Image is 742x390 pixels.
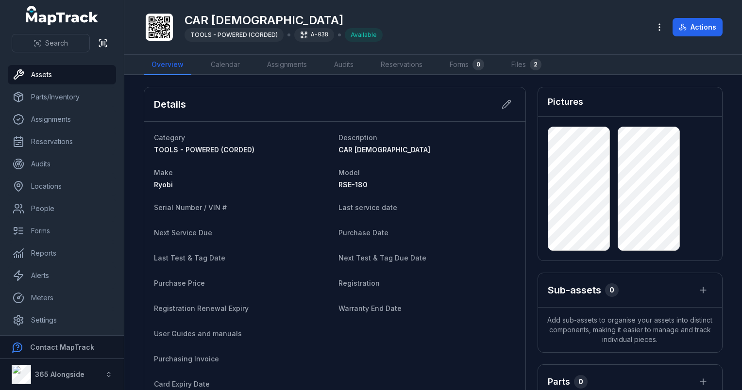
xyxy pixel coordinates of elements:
a: Calendar [203,55,248,75]
a: Audits [8,154,116,174]
span: User Guides and manuals [154,329,242,338]
span: Last service date [338,203,397,211]
span: Next Test & Tag Due Date [338,254,426,262]
a: Forms [8,221,116,241]
span: Category [154,133,185,142]
a: Audits [326,55,361,75]
div: 0 [574,375,588,389]
a: Alerts [8,266,116,285]
div: 0 [472,59,484,70]
span: Registration [338,279,380,287]
div: 0 [605,283,619,297]
a: Assignments [8,110,116,129]
a: Meters [8,288,116,308]
button: Search [12,34,90,52]
a: Overview [144,55,191,75]
button: Actions [673,18,723,36]
a: Assets [8,65,116,84]
span: Next Service Due [154,228,212,237]
span: Card Expiry Date [154,380,210,388]
a: Reservations [8,132,116,151]
a: Locations [8,177,116,196]
span: Purchase Price [154,279,205,287]
span: Warranty End Date [338,304,402,312]
span: Description [338,133,377,142]
span: CAR [DEMOGRAPHIC_DATA] [338,146,430,154]
h2: Details [154,97,186,111]
span: Make [154,168,173,177]
strong: Contact MapTrack [30,343,94,351]
a: Reservations [373,55,430,75]
strong: 365 Alongside [35,370,84,378]
span: Purchase Date [338,228,388,237]
a: MapTrack [26,6,99,25]
div: A-038 [294,28,334,42]
span: RSE-180 [338,180,368,189]
h3: Pictures [548,95,583,109]
a: Assignments [259,55,315,75]
span: Add sub-assets to organise your assets into distinct components, making it easier to manage and t... [538,308,722,352]
a: Files2 [504,55,549,75]
a: Forms0 [442,55,492,75]
span: Serial Number / VIN # [154,203,227,211]
span: Registration Renewal Expiry [154,304,249,312]
span: TOOLS - POWERED (CORDED) [190,31,278,38]
span: Model [338,168,360,177]
span: Search [45,38,68,48]
div: 2 [530,59,541,70]
h2: Sub-assets [548,283,601,297]
span: TOOLS - POWERED (CORDED) [154,146,254,154]
span: Ryobi [154,180,173,189]
a: Settings [8,310,116,330]
a: Parts/Inventory [8,87,116,107]
a: Reports [8,244,116,263]
span: Purchasing Invoice [154,355,219,363]
span: Last Test & Tag Date [154,254,225,262]
h3: Parts [548,375,570,389]
h1: CAR [DEMOGRAPHIC_DATA] [185,13,383,28]
div: Available [345,28,383,42]
a: People [8,199,116,218]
